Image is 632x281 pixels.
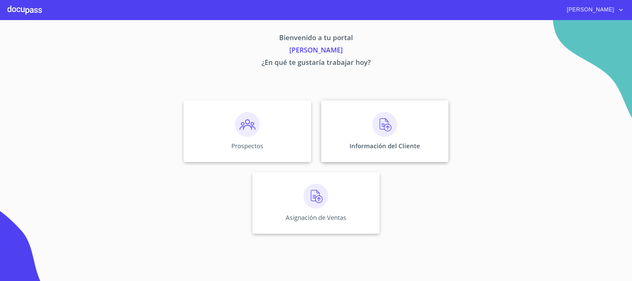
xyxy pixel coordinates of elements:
img: prospectos.png [235,112,260,137]
p: [PERSON_NAME] [126,45,506,57]
p: Asignación de Ventas [286,213,346,222]
p: Bienvenido a tu portal [126,32,506,45]
p: Información del Cliente [349,142,420,150]
button: account of current user [562,5,625,15]
img: carga.png [372,112,397,137]
img: carga.png [304,184,328,208]
span: [PERSON_NAME] [562,5,617,15]
p: Prospectos [231,142,263,150]
p: ¿En qué te gustaría trabajar hoy? [126,57,506,69]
